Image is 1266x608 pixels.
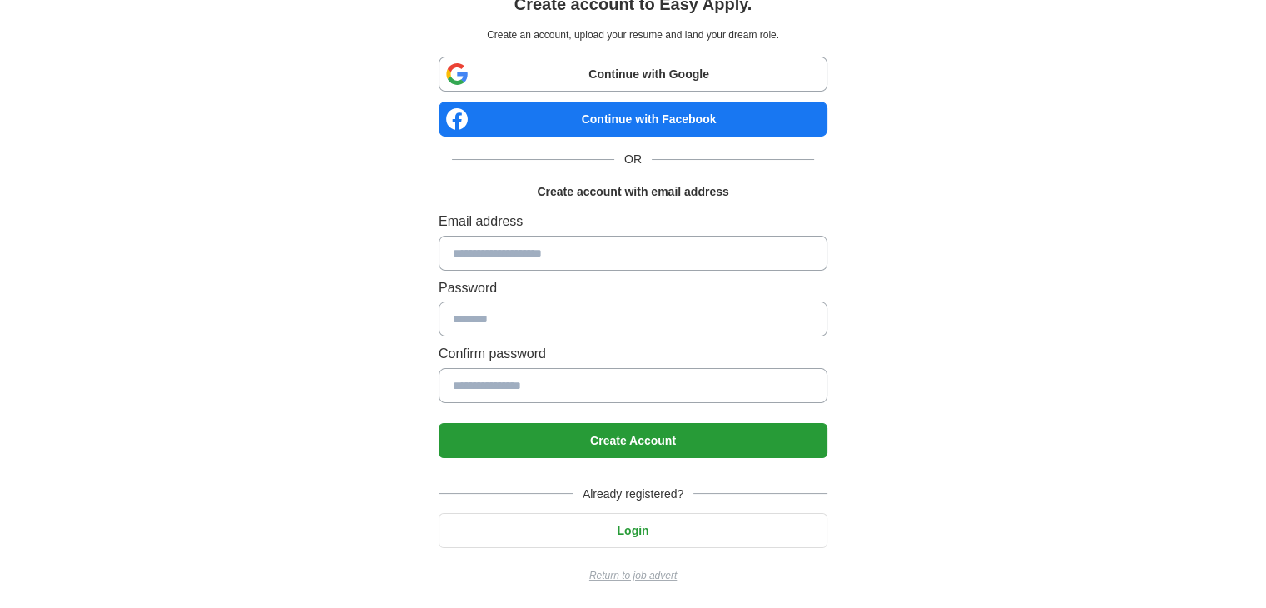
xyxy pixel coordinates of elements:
button: Login [439,513,827,548]
p: Create an account, upload your resume and land your dream role. [442,27,824,43]
label: Password [439,277,827,299]
label: Email address [439,211,827,232]
span: OR [614,150,652,168]
a: Return to job advert [439,568,827,584]
h1: Create account with email address [537,182,728,201]
a: Continue with Facebook [439,102,827,137]
label: Confirm password [439,343,827,365]
button: Create Account [439,423,827,458]
span: Already registered? [573,485,693,503]
a: Login [439,524,827,537]
a: Continue with Google [439,57,827,92]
